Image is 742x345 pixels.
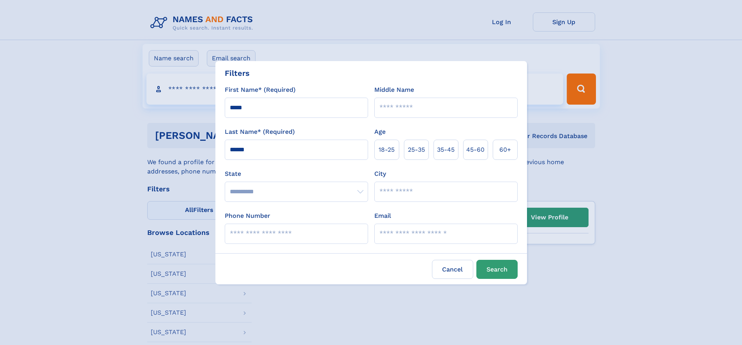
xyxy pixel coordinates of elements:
label: Cancel [432,260,473,279]
label: Email [374,211,391,221]
span: 60+ [499,145,511,154]
span: 45‑60 [466,145,485,154]
label: City [374,169,386,179]
label: State [225,169,368,179]
button: Search [476,260,518,279]
div: Filters [225,67,250,79]
label: Middle Name [374,85,414,95]
label: Phone Number [225,211,270,221]
span: 18‑25 [379,145,395,154]
span: 35‑45 [437,145,455,154]
label: Age [374,127,386,137]
label: First Name* (Required) [225,85,296,95]
span: 25‑35 [408,145,425,154]
label: Last Name* (Required) [225,127,295,137]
